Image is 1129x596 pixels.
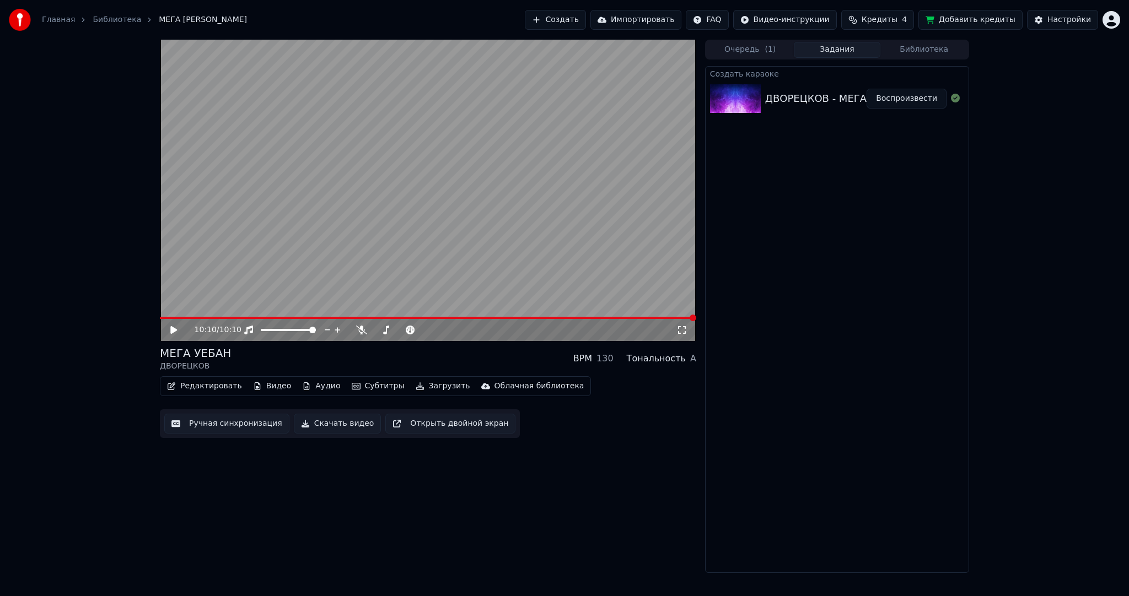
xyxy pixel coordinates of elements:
button: Кредиты4 [841,10,914,30]
button: Создать [525,10,585,30]
button: Настройки [1027,10,1098,30]
button: Редактировать [163,378,246,394]
div: A [690,352,696,365]
button: Ручная синхронизация [164,414,289,434]
span: ( 1 ) [765,44,776,55]
span: МЕГА [PERSON_NAME] [159,14,247,25]
div: Облачная библиотека [494,381,584,392]
button: Задания [794,42,881,58]
button: Очередь [707,42,794,58]
button: Воспроизвести [867,89,947,109]
button: Загрузить [411,378,475,394]
button: Видео-инструкции [733,10,837,30]
span: 10:10 [219,324,241,335]
span: 4 [902,14,907,25]
nav: breadcrumb [42,14,247,25]
button: Импортировать [590,10,682,30]
button: Библиотека [880,42,967,58]
div: МЕГА УЕБАН [160,345,231,361]
img: youka [9,9,31,31]
div: BPM [573,352,592,365]
a: Библиотека [93,14,141,25]
div: Тональность [627,352,686,365]
div: 130 [596,352,614,365]
span: 10:10 [195,324,217,335]
div: ДВОРЕЦКОВ - МЕГА УЕБАН [765,91,903,106]
div: ДВОРЕЦКОВ [160,361,231,372]
button: Скачать видео [294,414,381,434]
div: Создать караоке [706,67,969,80]
button: Аудио [298,378,345,394]
div: / [195,324,221,335]
button: Субтитры [347,378,409,394]
button: Видео [249,378,296,394]
button: Открыть двойной экран [385,414,515,434]
a: Главная [42,14,75,25]
button: Добавить кредиты [918,10,1023,30]
button: FAQ [686,10,728,30]
span: Кредиты [862,14,897,25]
div: Настройки [1047,14,1091,25]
